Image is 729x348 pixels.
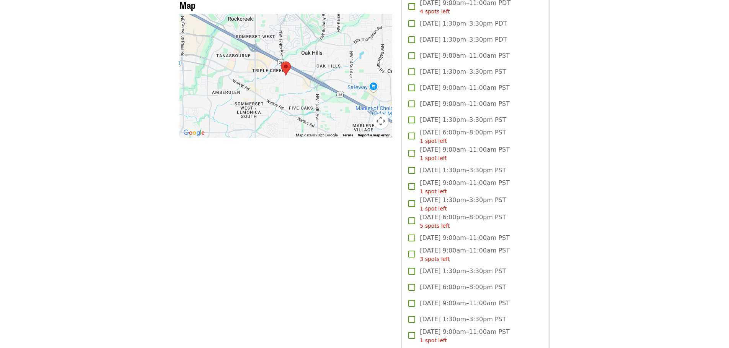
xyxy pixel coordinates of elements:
[420,246,510,263] span: [DATE] 9:00am–11:00am PST
[420,8,450,15] span: 4 spots left
[420,206,447,212] span: 1 spot left
[420,315,506,324] span: [DATE] 1:30pm–3:30pm PST
[420,233,510,243] span: [DATE] 9:00am–11:00am PST
[420,267,506,276] span: [DATE] 1:30pm–3:30pm PST
[420,223,450,229] span: 5 spots left
[358,133,390,137] a: Report a map error
[420,299,510,308] span: [DATE] 9:00am–11:00am PST
[420,256,450,262] span: 3 spots left
[420,188,447,194] span: 1 spot left
[420,213,506,230] span: [DATE] 6:00pm–8:00pm PST
[342,133,353,137] a: Terms (opens in new tab)
[420,138,447,144] span: 1 spot left
[420,83,510,92] span: [DATE] 9:00am–11:00am PST
[420,145,510,162] span: [DATE] 9:00am–11:00am PST
[420,128,506,145] span: [DATE] 6:00pm–8:00pm PST
[296,133,338,137] span: Map data ©2025 Google
[373,113,388,129] button: Map camera controls
[420,99,510,108] span: [DATE] 9:00am–11:00am PST
[181,128,207,138] img: Google
[420,327,510,345] span: [DATE] 9:00am–11:00am PST
[420,19,507,28] span: [DATE] 1:30pm–3:30pm PDT
[420,337,447,343] span: 1 spot left
[181,128,207,138] a: Open this area in Google Maps (opens a new window)
[420,166,506,175] span: [DATE] 1:30pm–3:30pm PST
[420,35,507,44] span: [DATE] 1:30pm–3:30pm PDT
[420,178,510,196] span: [DATE] 9:00am–11:00am PST
[420,283,506,292] span: [DATE] 6:00pm–8:00pm PST
[420,155,447,161] span: 1 spot left
[420,67,506,76] span: [DATE] 1:30pm–3:30pm PST
[420,115,506,125] span: [DATE] 1:30pm–3:30pm PST
[420,51,510,60] span: [DATE] 9:00am–11:00am PST
[420,196,506,213] span: [DATE] 1:30pm–3:30pm PST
